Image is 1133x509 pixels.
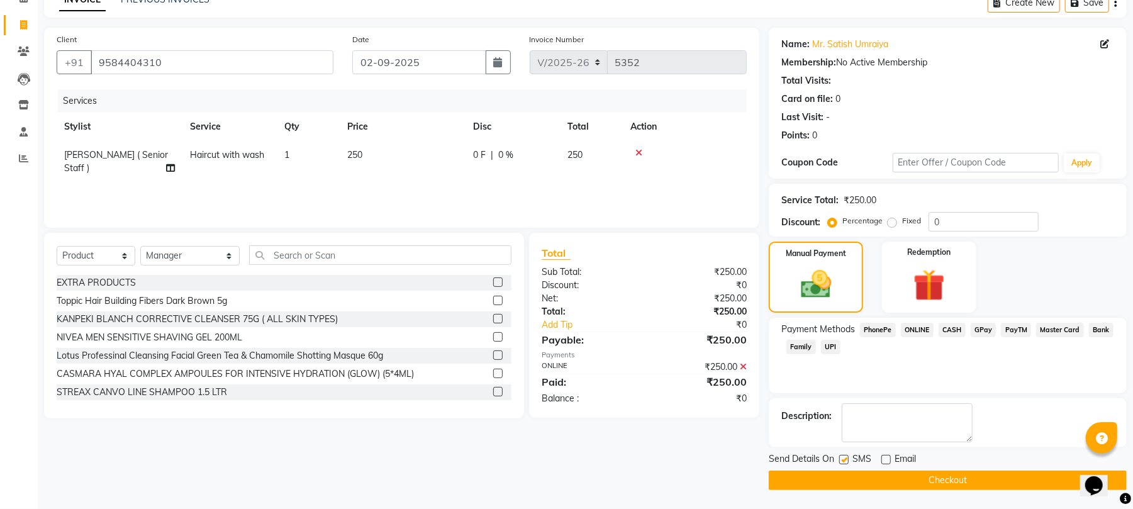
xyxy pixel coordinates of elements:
[182,113,277,141] th: Service
[57,50,92,74] button: +91
[532,305,644,318] div: Total:
[781,194,839,207] div: Service Total:
[1089,323,1113,337] span: Bank
[57,276,136,289] div: EXTRA PRODUCTS
[812,129,817,142] div: 0
[530,34,584,45] label: Invoice Number
[663,318,756,332] div: ₹0
[91,50,333,74] input: Search by Name/Mobile/Email/Code
[812,38,888,51] a: Mr. Satish Umraiya
[644,332,756,347] div: ₹250.00
[781,56,1114,69] div: No Active Membership
[623,113,747,141] th: Action
[644,374,756,389] div: ₹250.00
[781,323,855,336] span: Payment Methods
[781,56,836,69] div: Membership:
[57,386,227,399] div: STREAX CANVO LINE SHAMPOO 1.5 LTR
[542,350,747,361] div: Payments
[498,148,513,162] span: 0 %
[786,248,846,259] label: Manual Payment
[1036,323,1084,337] span: Master Card
[284,149,289,160] span: 1
[893,153,1059,172] input: Enter Offer / Coupon Code
[644,392,756,405] div: ₹0
[971,323,996,337] span: GPay
[532,332,644,347] div: Payable:
[939,323,966,337] span: CASH
[901,323,934,337] span: ONLINE
[57,313,338,326] div: KANPEKI BLANCH CORRECTIVE CLEANSER 75G ( ALL SKIN TYPES)
[781,156,892,169] div: Coupon Code
[57,331,242,344] div: NIVEA MEN SENSITIVE SHAVING GEL 200ML
[860,323,896,337] span: PhonePe
[852,452,871,468] span: SMS
[58,89,756,113] div: Services
[352,34,369,45] label: Date
[57,34,77,45] label: Client
[903,266,955,305] img: _gift.svg
[644,305,756,318] div: ₹250.00
[532,292,644,305] div: Net:
[781,38,810,51] div: Name:
[57,113,182,141] th: Stylist
[277,113,340,141] th: Qty
[532,266,644,279] div: Sub Total:
[781,410,832,423] div: Description:
[473,148,486,162] span: 0 F
[781,129,810,142] div: Points:
[1064,154,1100,172] button: Apply
[644,292,756,305] div: ₹250.00
[844,194,876,207] div: ₹250.00
[1001,323,1031,337] span: PayTM
[781,92,833,106] div: Card on file:
[491,148,493,162] span: |
[769,471,1127,490] button: Checkout
[340,113,466,141] th: Price
[532,392,644,405] div: Balance :
[249,245,511,265] input: Search or Scan
[895,452,916,468] span: Email
[835,92,840,106] div: 0
[842,215,883,227] label: Percentage
[190,149,264,160] span: Haircut with wash
[826,111,830,124] div: -
[560,113,623,141] th: Total
[532,318,663,332] a: Add Tip
[786,340,816,354] span: Family
[781,111,823,124] div: Last Visit:
[57,294,227,308] div: Toppic Hair Building Fibers Dark Brown 5g
[466,113,560,141] th: Disc
[907,247,951,258] label: Redemption
[902,215,921,227] label: Fixed
[532,279,644,292] div: Discount:
[781,216,820,229] div: Discount:
[821,340,840,354] span: UPI
[644,361,756,374] div: ₹250.00
[347,149,362,160] span: 250
[532,374,644,389] div: Paid:
[644,266,756,279] div: ₹250.00
[567,149,583,160] span: 250
[57,349,383,362] div: Lotus Professinal Cleansing Facial Green Tea & Chamomile Shotting Masque 60g
[791,267,841,302] img: _cash.svg
[542,247,571,260] span: Total
[644,279,756,292] div: ₹0
[64,149,168,174] span: [PERSON_NAME] ( Senior Staff )
[57,367,414,381] div: CASMARA HYAL COMPLEX AMPOULES FOR INTENSIVE HYDRATION (GLOW) (5*4ML)
[1080,459,1120,496] iframe: chat widget
[532,361,644,374] div: ONLINE
[769,452,834,468] span: Send Details On
[781,74,831,87] div: Total Visits:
